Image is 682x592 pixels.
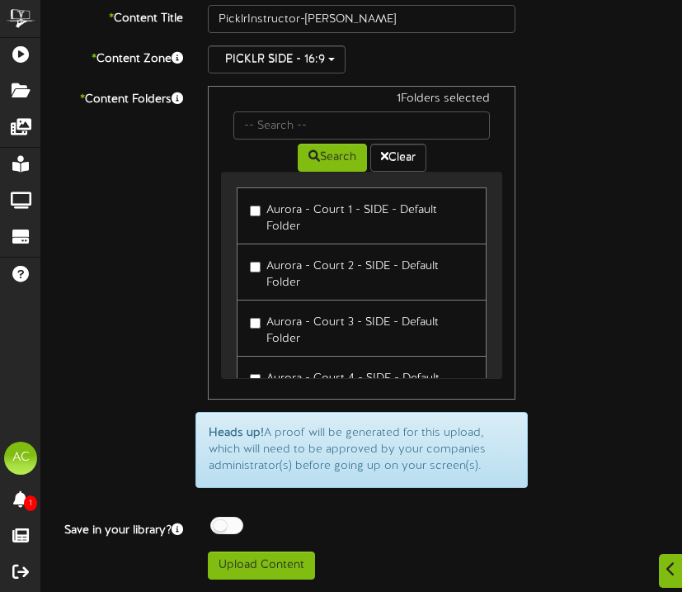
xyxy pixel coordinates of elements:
[233,111,491,140] input: -- Search --
[4,442,37,475] div: AC
[29,86,195,108] label: Content Folders
[250,309,474,348] label: Aurora - Court 3 - SIDE - Default Folder
[208,552,315,580] button: Upload Content
[195,412,529,488] div: A proof will be generated for this upload, which will need to be approved by your companies admin...
[24,495,37,511] span: 1
[29,45,195,68] label: Content Zone
[221,91,503,111] div: 1 Folders selected
[250,262,261,272] input: Aurora - Court 2 - SIDE - Default Folder
[250,318,261,329] input: Aurora - Court 3 - SIDE - Default Folder
[250,197,474,235] label: Aurora - Court 1 - SIDE - Default Folder
[298,144,367,172] button: Search
[208,45,346,73] button: PICKLR SIDE - 16:9
[250,365,474,404] label: Aurora - Court 4 - SIDE - Default Folder
[250,206,261,216] input: Aurora - Court 1 - SIDE - Default Folder
[250,374,261,385] input: Aurora - Court 4 - SIDE - Default Folder
[209,427,264,439] strong: Heads up!
[250,253,474,291] label: Aurora - Court 2 - SIDE - Default Folder
[29,517,195,539] label: Save in your library?
[208,5,516,33] input: Title of this Content
[29,5,195,27] label: Content Title
[370,144,426,172] button: Clear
